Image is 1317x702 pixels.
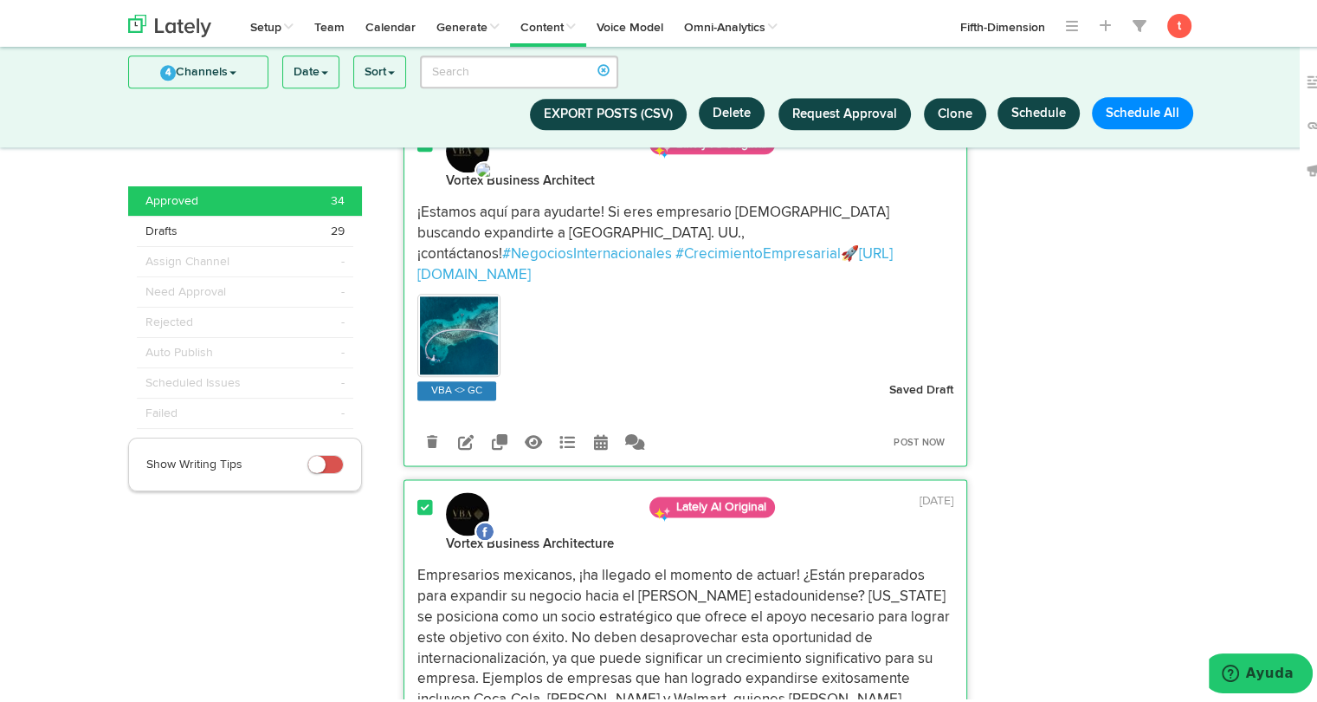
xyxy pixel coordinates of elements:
[160,62,176,77] span: 4
[417,202,893,258] span: ¡Estamos aquí para ayudarte! Si eres empresario [DEMOGRAPHIC_DATA] buscando expandirte a [GEOGRAP...
[341,401,345,419] span: -
[283,53,339,84] a: Date
[420,52,618,85] input: Search
[145,280,226,297] span: Need Approval
[446,489,489,532] img: picture
[428,379,486,396] a: VBA <> GC
[417,244,893,279] a: [URL][DOMAIN_NAME]
[354,53,405,84] a: Sort
[997,94,1080,126] button: Schedule
[341,341,345,358] span: -
[146,455,242,467] span: Show Writing Tips
[675,244,841,258] a: #CrecimientoEmpresarial
[778,94,911,127] button: Request Approval
[885,427,953,452] a: Post Now
[129,53,268,84] a: 4Channels
[649,493,775,514] span: Lately AI Original
[654,139,671,156] img: sparkles.png
[145,250,229,267] span: Assign Channel
[420,293,498,371] img: A2csvhYQTHqABG8TN9vC
[938,104,972,117] span: Clone
[920,491,953,504] time: [DATE]
[924,94,986,127] button: Clone
[1092,94,1193,126] button: Schedule All
[145,189,198,206] span: Approved
[341,280,345,297] span: -
[145,401,178,419] span: Failed
[841,244,859,258] span: 🚀
[475,158,495,175] img: twitter-x.svg
[341,371,345,388] span: -
[889,380,953,393] strong: Saved Draft
[502,244,672,258] a: #NegociosInternacionales
[1209,650,1313,693] iframe: Abre un widget desde donde se puede obtener más información
[145,371,241,388] span: Scheduled Issues
[331,189,345,206] span: 34
[145,219,178,237] span: Drafts
[475,517,495,538] img: facebook.svg
[128,11,211,34] img: logo_lately_bg_light.svg
[331,219,345,237] span: 29
[341,310,345,328] span: -
[1167,10,1191,35] button: t
[145,341,213,358] span: Auto Publish
[446,171,595,184] strong: Vortex Business Architect
[145,310,193,328] span: Rejected
[530,95,687,127] button: Export Posts (CSV)
[341,250,345,267] span: -
[654,502,671,519] img: sparkles.png
[446,534,614,547] strong: Vortex Business Architecture
[446,126,489,169] img: -R9o2qis_normal.jpg
[699,94,765,126] button: Delete
[792,104,897,117] span: Request Approval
